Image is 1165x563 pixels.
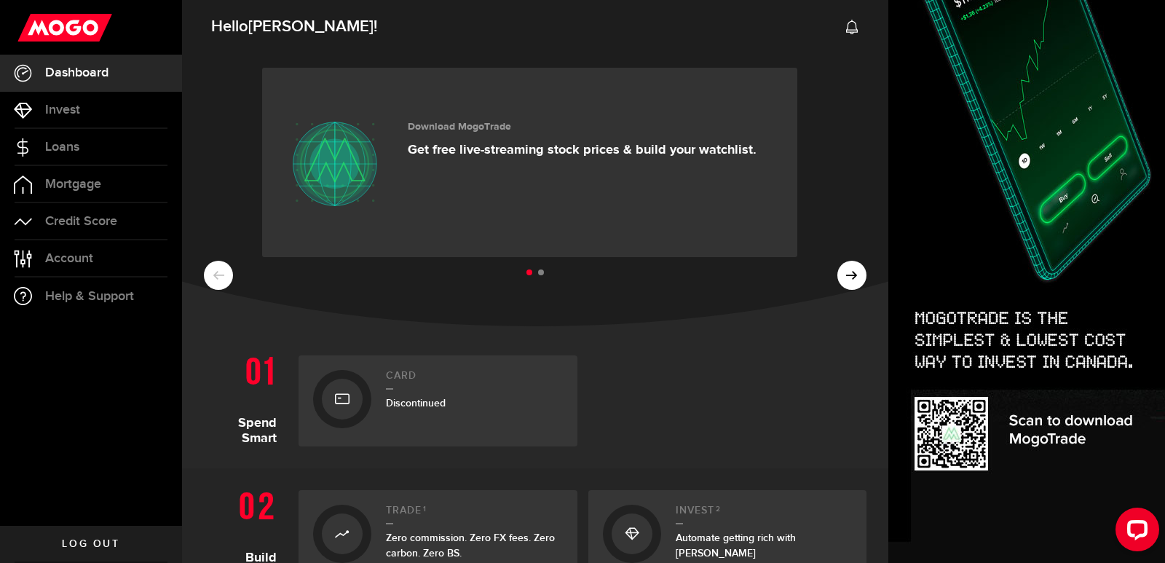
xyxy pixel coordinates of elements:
[676,505,853,524] h2: Invest
[248,17,374,36] span: [PERSON_NAME]
[204,348,288,446] h1: Spend Smart
[45,103,80,117] span: Invest
[299,355,577,446] a: CardDiscontinued
[45,178,101,191] span: Mortgage
[386,370,563,390] h2: Card
[262,68,797,257] a: Download MogoTrade Get free live-streaming stock prices & build your watchlist.
[408,142,757,158] p: Get free live-streaming stock prices & build your watchlist.
[45,141,79,154] span: Loans
[45,66,108,79] span: Dashboard
[423,505,427,513] sup: 1
[45,215,117,228] span: Credit Score
[386,532,555,559] span: Zero commission. Zero FX fees. Zero carbon. Zero BS.
[62,539,119,549] span: Log out
[408,121,757,133] h3: Download MogoTrade
[716,505,721,513] sup: 2
[386,397,446,409] span: Discontinued
[386,505,563,524] h2: Trade
[1104,502,1165,563] iframe: LiveChat chat widget
[211,12,377,42] span: Hello !
[45,290,134,303] span: Help & Support
[45,252,93,265] span: Account
[676,532,796,559] span: Automate getting rich with [PERSON_NAME]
